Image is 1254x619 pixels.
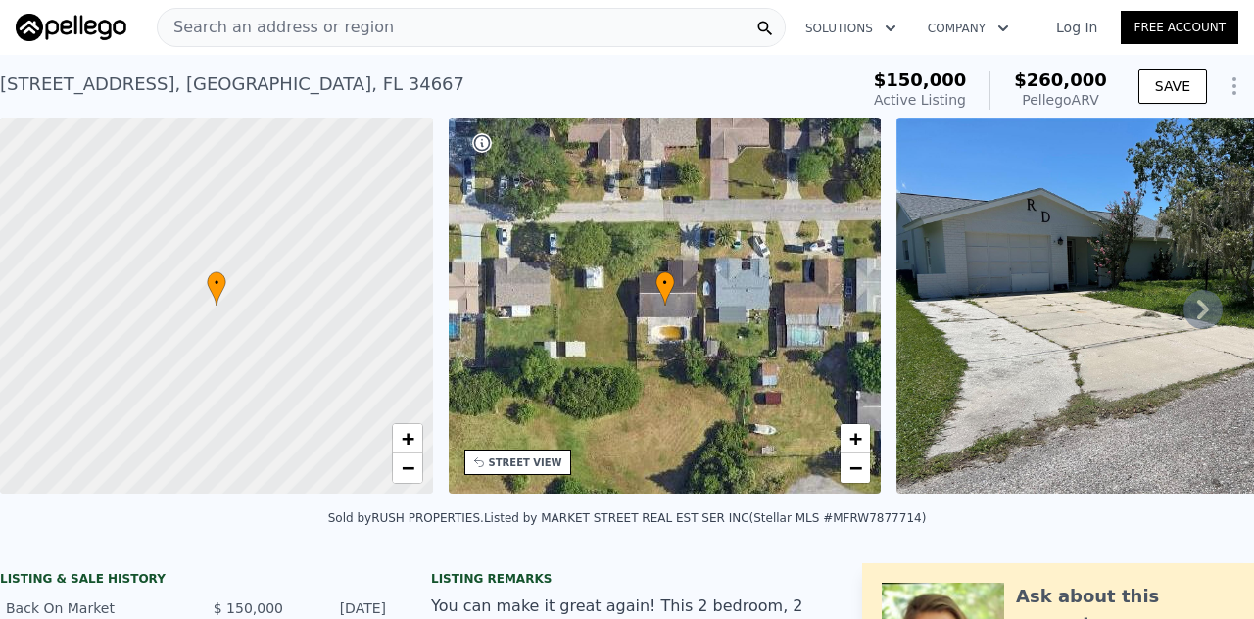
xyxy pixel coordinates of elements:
a: Log In [1033,18,1121,37]
button: Company [912,11,1025,46]
div: Back On Market [6,598,180,618]
a: Zoom in [393,424,422,453]
div: • [207,271,226,306]
div: [DATE] [299,598,386,618]
span: + [849,426,862,451]
a: Zoom out [841,453,870,483]
span: − [401,455,413,480]
span: Active Listing [874,92,966,108]
a: Free Account [1121,11,1238,44]
div: Listing remarks [431,571,823,587]
div: Sold by RUSH PROPERTIES . [328,511,484,525]
span: − [849,455,862,480]
span: + [401,426,413,451]
span: • [655,274,675,292]
div: STREET VIEW [489,455,562,470]
img: Pellego [16,14,126,41]
span: • [207,274,226,292]
button: SAVE [1138,69,1207,104]
div: Pellego ARV [1014,90,1107,110]
span: $150,000 [874,70,967,90]
button: Solutions [790,11,912,46]
button: Show Options [1215,67,1254,106]
span: $260,000 [1014,70,1107,90]
div: • [655,271,675,306]
a: Zoom in [841,424,870,453]
span: Search an address or region [158,16,394,39]
a: Zoom out [393,453,422,483]
div: Listed by MARKET STREET REAL EST SER INC (Stellar MLS #MFRW7877714) [484,511,926,525]
span: $ 150,000 [214,600,283,616]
